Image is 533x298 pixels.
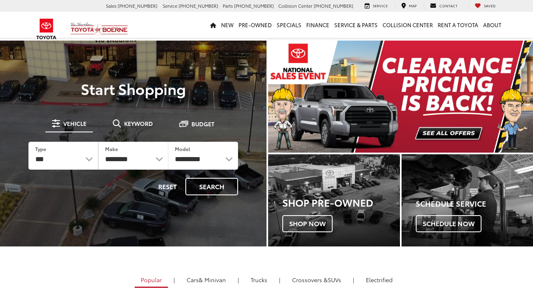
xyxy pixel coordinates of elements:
span: Collision Center [278,2,312,9]
span: Service [163,2,177,9]
span: Parts [223,2,233,9]
div: carousel slide number 1 of 2 [268,41,533,153]
img: Vic Vaughan Toyota of Boerne [70,22,128,36]
a: Service & Parts: Opens in a new tab [332,12,380,38]
span: Contact [439,3,458,8]
a: Shop Pre-Owned Shop Now [268,154,400,246]
span: Sales [106,2,116,9]
label: Model [175,145,190,152]
a: Map [395,2,423,10]
div: Toyota [268,154,400,246]
a: Contact [424,2,464,10]
section: Carousel section with vehicle pictures - may contain disclaimers. [268,41,533,153]
label: Type [35,145,46,152]
button: Click to view next picture. [493,57,533,136]
li: | [236,276,241,284]
a: Cars [181,273,232,287]
li: | [277,276,282,284]
a: Home [208,12,219,38]
a: Finance [304,12,332,38]
a: New [219,12,236,38]
span: Keyword [124,121,153,126]
span: [PHONE_NUMBER] [234,2,274,9]
button: Search [185,178,238,195]
span: [PHONE_NUMBER] [118,2,157,9]
span: Crossovers & [292,276,328,284]
span: [PHONE_NUMBER] [314,2,353,9]
span: Vehicle [63,121,86,126]
span: Service [373,3,388,8]
a: Popular [135,273,168,288]
a: Specials [274,12,304,38]
span: Map [409,3,417,8]
img: Clearance Pricing Is Back [268,41,533,153]
a: Service [359,2,394,10]
a: Collision Center [380,12,435,38]
a: Electrified [360,273,399,287]
span: Saved [484,3,496,8]
h3: Shop Pre-Owned [282,197,400,207]
a: My Saved Vehicles [469,2,502,10]
a: Pre-Owned [236,12,274,38]
a: About [481,12,504,38]
span: [PHONE_NUMBER] [178,2,218,9]
span: & Minivan [199,276,226,284]
li: | [172,276,177,284]
span: Shop Now [282,215,333,232]
span: Budget [191,121,215,127]
img: Toyota [31,16,62,42]
span: Schedule Now [416,215,481,232]
button: Click to view previous picture. [268,57,308,136]
li: | [351,276,356,284]
button: Reset [151,178,184,195]
a: Rent a Toyota [435,12,481,38]
p: Start Shopping [17,80,249,97]
label: Make [105,145,118,152]
a: SUVs [286,273,347,287]
a: Trucks [245,273,273,287]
